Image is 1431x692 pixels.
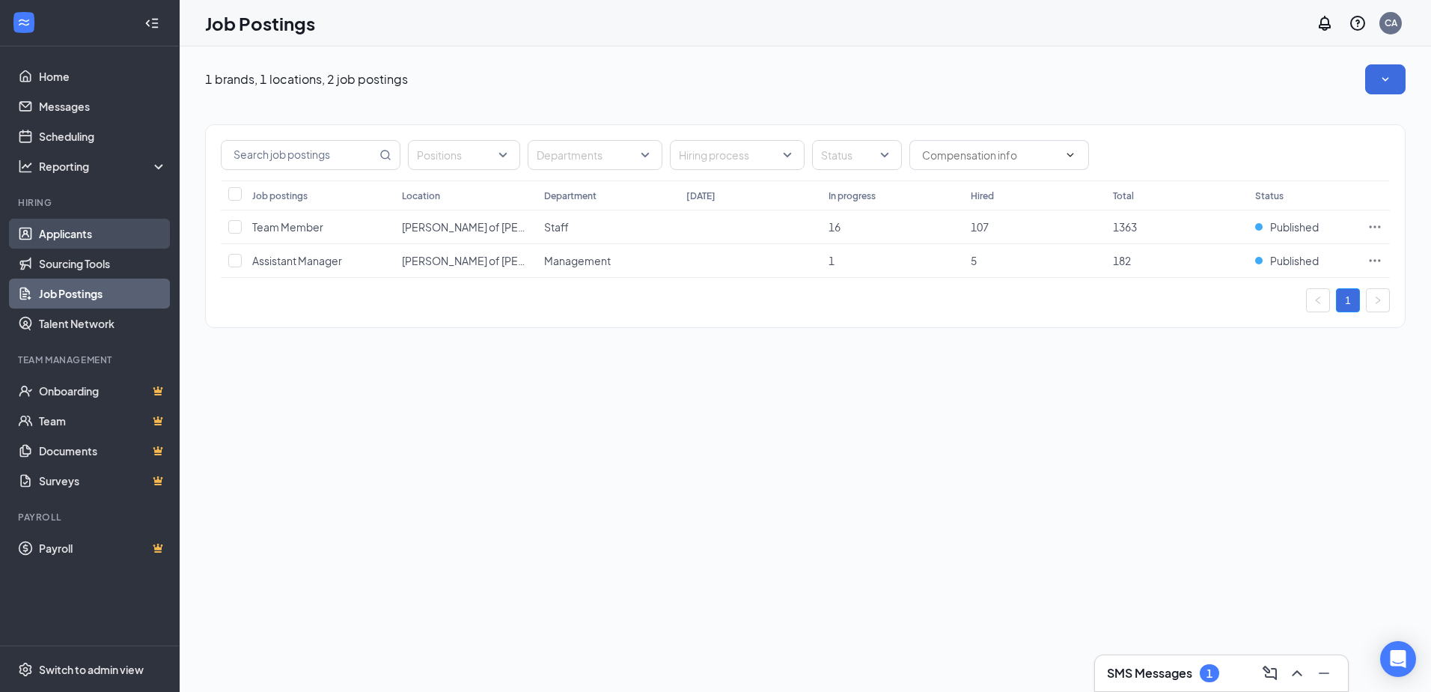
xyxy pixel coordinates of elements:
svg: Ellipses [1367,253,1382,268]
svg: SmallChevronDown [1378,72,1393,87]
th: Status [1248,180,1360,210]
svg: MagnifyingGlass [379,149,391,161]
span: right [1373,296,1382,305]
button: ComposeMessage [1258,661,1282,685]
h3: SMS Messages [1107,665,1192,682]
button: right [1366,288,1390,312]
svg: Collapse [144,16,159,31]
div: Reporting [39,159,168,174]
span: Assistant Manager [252,254,342,267]
th: In progress [821,180,963,210]
a: Job Postings [39,279,167,309]
span: 1 [829,254,835,267]
span: left [1313,296,1322,305]
svg: Analysis [18,159,33,174]
svg: QuestionInfo [1349,14,1367,32]
svg: Settings [18,662,33,677]
td: Culver’s of Davison [394,244,537,278]
a: DocumentsCrown [39,436,167,466]
a: Home [39,61,167,91]
span: 107 [971,220,989,234]
a: TeamCrown [39,406,167,436]
div: Switch to admin view [39,662,144,677]
span: 16 [829,220,840,234]
svg: ComposeMessage [1261,664,1279,682]
td: Culver’s of Davison [394,210,537,244]
svg: Notifications [1316,14,1334,32]
a: SurveysCrown [39,466,167,496]
span: Management [544,254,611,267]
li: Next Page [1366,288,1390,312]
th: Total [1105,180,1248,210]
span: Published [1270,219,1319,234]
button: left [1306,288,1330,312]
a: Scheduling [39,121,167,151]
a: OnboardingCrown [39,376,167,406]
a: Sourcing Tools [39,249,167,279]
input: Compensation info [922,147,1058,163]
a: Applicants [39,219,167,249]
button: ChevronUp [1285,661,1309,685]
td: Management [537,244,679,278]
button: Minimize [1312,661,1336,685]
li: 1 [1336,288,1360,312]
th: Hired [963,180,1105,210]
div: Department [544,189,596,202]
td: Staff [537,210,679,244]
li: Previous Page [1306,288,1330,312]
svg: Minimize [1315,664,1333,682]
div: Open Intercom Messenger [1380,641,1416,677]
a: PayrollCrown [39,533,167,563]
span: Team Member [252,220,323,234]
a: Talent Network [39,309,167,339]
svg: ChevronDown [1064,149,1076,161]
button: SmallChevronDown [1365,64,1406,94]
span: Published [1270,253,1319,268]
svg: ChevronUp [1288,664,1306,682]
div: Location [402,189,440,202]
h1: Job Postings [205,10,315,36]
th: [DATE] [679,180,821,210]
span: [PERSON_NAME] of [PERSON_NAME] [402,254,587,267]
div: Team Management [18,353,164,366]
div: Hiring [18,196,164,209]
span: 5 [971,254,977,267]
div: Payroll [18,511,164,523]
div: Job postings [252,189,308,202]
span: 182 [1113,254,1131,267]
span: [PERSON_NAME] of [PERSON_NAME] [402,220,587,234]
div: CA [1385,16,1397,29]
svg: Ellipses [1367,219,1382,234]
svg: WorkstreamLogo [16,15,31,30]
input: Search job postings [222,141,376,169]
p: 1 brands, 1 locations, 2 job postings [205,71,408,88]
span: Staff [544,220,569,234]
div: 1 [1206,667,1212,680]
a: Messages [39,91,167,121]
a: 1 [1337,289,1359,312]
span: 1363 [1113,220,1137,234]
